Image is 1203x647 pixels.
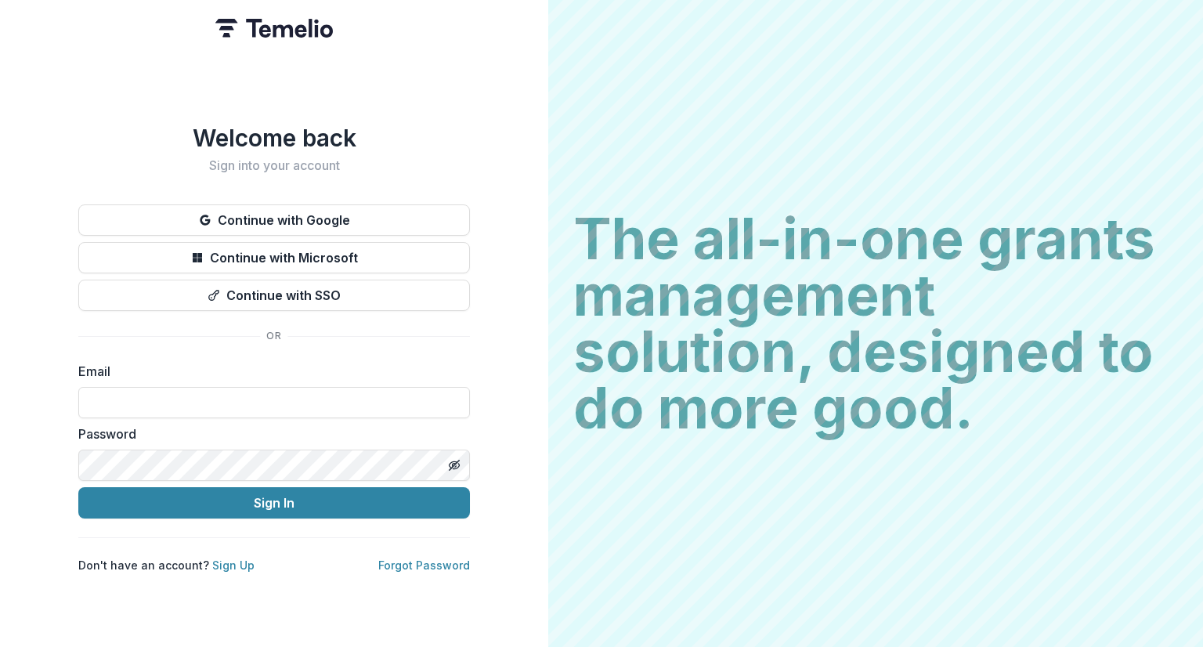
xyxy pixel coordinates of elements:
button: Continue with Microsoft [78,242,470,273]
button: Sign In [78,487,470,519]
button: Continue with SSO [78,280,470,311]
button: Toggle password visibility [442,453,467,478]
label: Password [78,425,461,443]
label: Email [78,362,461,381]
h2: Sign into your account [78,158,470,173]
h1: Welcome back [78,124,470,152]
button: Continue with Google [78,204,470,236]
a: Forgot Password [378,558,470,572]
a: Sign Up [212,558,255,572]
img: Temelio [215,19,333,38]
p: Don't have an account? [78,557,255,573]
